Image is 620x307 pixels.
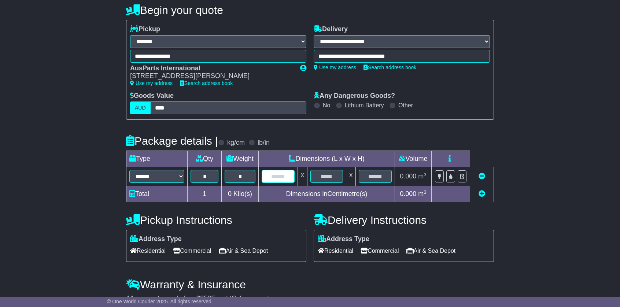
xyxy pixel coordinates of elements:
[180,80,233,86] a: Search address book
[126,135,218,147] h4: Package details |
[400,190,416,197] span: 0.000
[398,102,413,109] label: Other
[126,278,494,291] h4: Warranty & Insurance
[130,235,182,243] label: Address Type
[314,92,395,100] label: Any Dangerous Goods?
[219,245,268,256] span: Air & Sea Depot
[130,101,151,114] label: AUD
[345,102,384,109] label: Lithium Battery
[314,64,356,70] a: Use my address
[130,80,173,86] a: Use my address
[395,151,431,167] td: Volume
[314,214,494,226] h4: Delivery Instructions
[130,64,293,73] div: AusParts International
[318,245,353,256] span: Residential
[258,186,395,202] td: Dimensions in Centimetre(s)
[126,214,306,226] h4: Pickup Instructions
[424,189,427,195] sup: 3
[188,151,222,167] td: Qty
[258,139,270,147] label: lb/in
[418,173,427,180] span: m
[126,186,188,202] td: Total
[228,190,232,197] span: 0
[418,190,427,197] span: m
[200,295,211,302] span: 250
[400,173,416,180] span: 0.000
[126,295,494,303] div: All our quotes include a $ FreightSafe warranty.
[222,186,259,202] td: Kilo(s)
[361,245,399,256] span: Commercial
[227,139,245,147] label: kg/cm
[479,173,485,180] a: Remove this item
[126,4,494,16] h4: Begin your quote
[107,299,213,304] span: © One World Courier 2025. All rights reserved.
[130,245,166,256] span: Residential
[346,167,356,186] td: x
[130,72,293,80] div: [STREET_ADDRESS][PERSON_NAME]
[258,151,395,167] td: Dimensions (L x W x H)
[298,167,307,186] td: x
[424,172,427,177] sup: 3
[222,151,259,167] td: Weight
[130,25,160,33] label: Pickup
[314,25,348,33] label: Delivery
[323,102,330,109] label: No
[479,190,485,197] a: Add new item
[173,245,211,256] span: Commercial
[126,151,188,167] td: Type
[188,186,222,202] td: 1
[363,64,416,70] a: Search address book
[130,92,174,100] label: Goods Value
[318,235,369,243] label: Address Type
[406,245,456,256] span: Air & Sea Depot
